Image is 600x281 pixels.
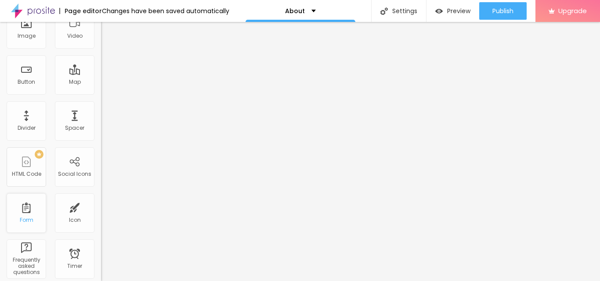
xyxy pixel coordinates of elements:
[447,7,470,14] span: Preview
[102,8,229,14] div: Changes have been saved automatically
[18,125,36,131] div: Divider
[65,125,84,131] div: Spacer
[101,22,600,281] iframe: Editor
[67,33,83,39] div: Video
[380,7,388,15] img: Icone
[69,217,81,223] div: Icon
[479,2,527,20] button: Publish
[67,263,82,269] div: Timer
[427,2,479,20] button: Preview
[59,8,102,14] div: Page editor
[558,7,587,14] span: Upgrade
[69,79,81,85] div: Map
[12,171,41,177] div: HTML Code
[9,257,43,276] div: Frequently asked questions
[492,7,513,14] span: Publish
[18,33,36,39] div: Image
[285,8,305,14] p: About
[18,79,35,85] div: Button
[58,171,91,177] div: Social Icons
[20,217,33,223] div: Form
[435,7,443,15] img: view-1.svg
